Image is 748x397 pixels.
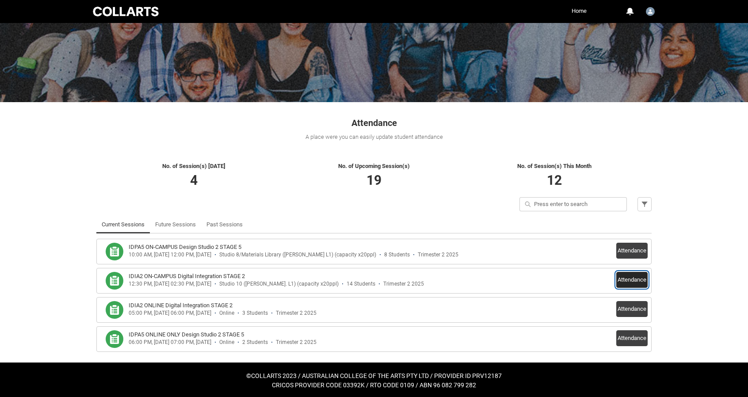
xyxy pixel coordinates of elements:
span: 19 [366,172,382,188]
input: Press enter to search [519,197,627,211]
button: Attendance [616,243,648,259]
li: Current Sessions [96,216,150,233]
div: 3 Students [242,310,268,317]
button: Attendance [616,330,648,346]
div: 2 Students [242,339,268,346]
li: Past Sessions [201,216,248,233]
div: 06:00 PM, [DATE] 07:00 PM, [DATE] [129,339,211,346]
div: 14 Students [347,281,375,287]
a: Past Sessions [206,216,243,233]
div: Trimester 2 2025 [418,252,458,258]
span: 4 [190,172,198,188]
span: No. of Upcoming Session(s) [338,163,410,169]
button: User Profile Faculty.abenjamin [644,4,657,18]
li: Future Sessions [150,216,201,233]
div: Trimester 2 2025 [276,310,317,317]
span: No. of Session(s) [DATE] [162,163,225,169]
div: 8 Students [384,252,410,258]
div: Trimester 2 2025 [276,339,317,346]
span: Attendance [351,118,397,128]
h3: IDIA2 ONLINE Digital Integration STAGE 2 [129,301,233,310]
button: Attendance [616,301,648,317]
div: 05:00 PM, [DATE] 06:00 PM, [DATE] [129,310,211,317]
span: No. of Session(s) This Month [517,163,592,169]
a: Current Sessions [102,216,145,233]
a: Future Sessions [155,216,196,233]
img: Faculty.abenjamin [646,7,655,16]
div: Trimester 2 2025 [383,281,424,287]
h3: IDPA5 ON-CAMPUS Design Studio 2 STAGE 5 [129,243,241,252]
h3: IDIA2 ON-CAMPUS Digital Integration STAGE 2 [129,272,245,281]
div: 12:30 PM, [DATE] 02:30 PM, [DATE] [129,281,211,287]
div: Online [219,310,234,317]
div: Online [219,339,234,346]
div: Studio 8/Materials Library ([PERSON_NAME] L1) (capacity x20ppl) [219,252,376,258]
h3: IDPA5 ONLINE ONLY Design Studio 2 STAGE 5 [129,330,244,339]
div: A place were you can easily update student attendance [96,133,652,141]
div: Studio 10 ([PERSON_NAME]. L1) (capacity x20ppl) [219,281,339,287]
div: 10:00 AM, [DATE] 12:00 PM, [DATE] [129,252,211,258]
button: Attendance [616,272,648,288]
span: 12 [547,172,562,188]
a: Home [569,4,589,18]
button: Filter [637,197,652,211]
